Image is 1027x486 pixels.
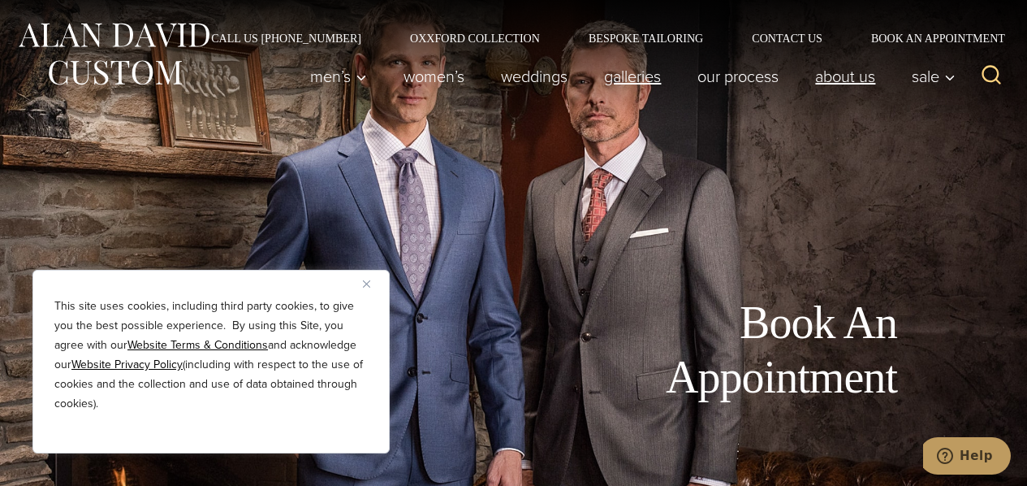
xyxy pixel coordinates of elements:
a: Website Privacy Policy [71,356,183,373]
button: View Search Form [972,57,1011,96]
nav: Primary Navigation [292,60,964,93]
img: Close [363,280,370,288]
a: About Us [797,60,894,93]
img: Alan David Custom [16,18,211,90]
button: Close [363,274,382,293]
a: Contact Us [727,33,847,44]
iframe: Opens a widget where you can chat to one of our agents [923,437,1011,478]
a: Women’s [386,60,483,93]
a: Website Terms & Conditions [127,336,268,354]
a: Call Us [PHONE_NUMBER] [187,33,386,44]
button: Child menu of Sale [894,60,964,93]
p: This site uses cookies, including third party cookies, to give you the best possible experience. ... [54,297,368,414]
nav: Secondary Navigation [187,33,1011,44]
a: Our Process [680,60,797,93]
button: Child menu of Men’s [292,60,386,93]
a: Bespoke Tailoring [564,33,727,44]
a: Galleries [586,60,680,93]
a: weddings [483,60,586,93]
a: Oxxford Collection [386,33,564,44]
h1: Book An Appointment [532,296,897,405]
a: Book an Appointment [847,33,1011,44]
